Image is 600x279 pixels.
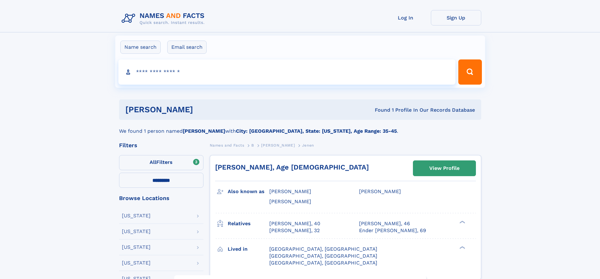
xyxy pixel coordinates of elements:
[251,141,254,149] a: B
[284,107,475,114] div: Found 1 Profile In Our Records Database
[269,227,320,234] a: [PERSON_NAME], 32
[458,59,482,85] button: Search Button
[413,161,476,176] a: View Profile
[228,186,269,197] h3: Also known as
[236,128,397,134] b: City: [GEOGRAPHIC_DATA], State: [US_STATE], Age Range: 35-45
[269,198,311,204] span: [PERSON_NAME]
[122,213,151,218] div: [US_STATE]
[150,159,156,165] span: All
[125,106,284,114] h1: [PERSON_NAME]
[120,41,161,54] label: Name search
[359,227,426,234] a: Ender [PERSON_NAME], 69
[269,246,377,252] span: [GEOGRAPHIC_DATA], [GEOGRAPHIC_DATA]
[183,128,225,134] b: [PERSON_NAME]
[431,10,481,25] a: Sign Up
[119,155,203,170] label: Filters
[122,245,151,250] div: [US_STATE]
[251,143,254,148] span: B
[119,142,203,148] div: Filters
[167,41,207,54] label: Email search
[228,218,269,229] h3: Relatives
[261,141,295,149] a: [PERSON_NAME]
[269,253,377,259] span: [GEOGRAPHIC_DATA], [GEOGRAPHIC_DATA]
[269,220,320,227] a: [PERSON_NAME], 40
[118,59,456,85] input: search input
[261,143,295,148] span: [PERSON_NAME]
[119,120,481,135] div: We found 1 person named with .
[380,10,431,25] a: Log In
[215,163,369,171] a: [PERSON_NAME], Age [DEMOGRAPHIC_DATA]
[228,244,269,254] h3: Lived in
[302,143,314,148] span: Jenen
[359,220,410,227] a: [PERSON_NAME], 46
[269,260,377,266] span: [GEOGRAPHIC_DATA], [GEOGRAPHIC_DATA]
[269,188,311,194] span: [PERSON_NAME]
[458,245,466,249] div: ❯
[429,161,460,176] div: View Profile
[359,188,401,194] span: [PERSON_NAME]
[119,195,203,201] div: Browse Locations
[122,260,151,265] div: [US_STATE]
[122,229,151,234] div: [US_STATE]
[458,220,466,224] div: ❯
[210,141,244,149] a: Names and Facts
[119,10,210,27] img: Logo Names and Facts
